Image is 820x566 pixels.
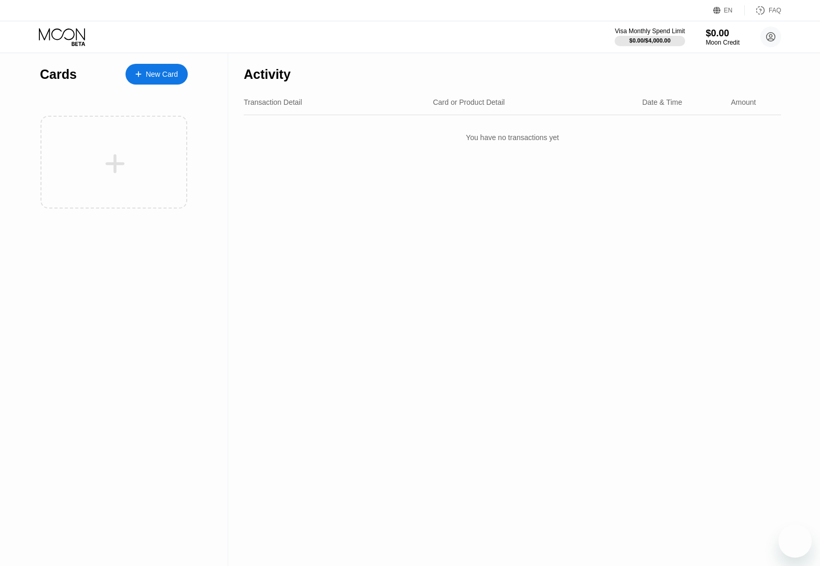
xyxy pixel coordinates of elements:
[706,28,740,46] div: $0.00Moon Credit
[126,64,188,85] div: New Card
[724,7,733,14] div: EN
[615,27,685,35] div: Visa Monthly Spend Limit
[642,98,682,106] div: Date & Time
[615,27,685,46] div: Visa Monthly Spend Limit$0.00/$4,000.00
[629,37,671,44] div: $0.00 / $4,000.00
[433,98,505,106] div: Card or Product Detail
[40,67,77,82] div: Cards
[769,7,781,14] div: FAQ
[146,70,178,79] div: New Card
[779,524,812,558] iframe: Button to launch messaging window
[731,98,756,106] div: Amount
[244,123,781,152] div: You have no transactions yet
[244,98,302,106] div: Transaction Detail
[706,39,740,46] div: Moon Credit
[706,28,740,39] div: $0.00
[713,5,745,16] div: EN
[244,67,290,82] div: Activity
[745,5,781,16] div: FAQ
